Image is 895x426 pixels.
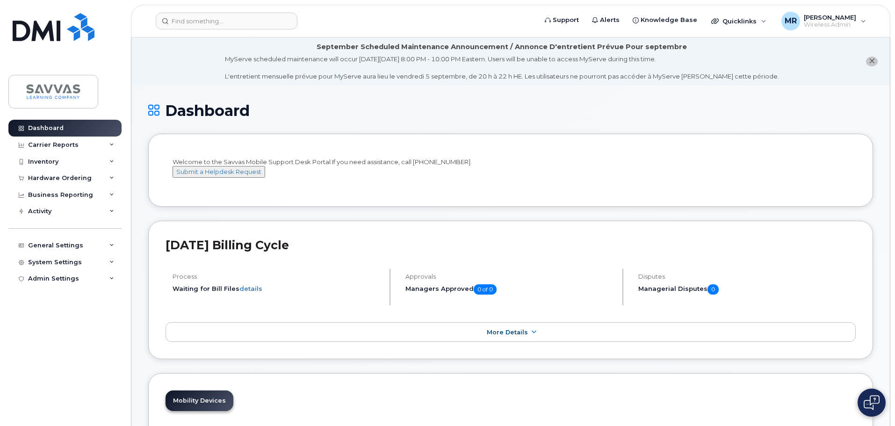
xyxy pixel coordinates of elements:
[173,273,382,280] h4: Process
[638,284,856,295] h5: Managerial Disputes
[173,166,265,178] button: Submit a Helpdesk Request
[173,284,382,293] li: Waiting for Bill Files
[707,284,719,295] span: 0
[225,55,779,81] div: MyServe scheduled maintenance will occur [DATE][DATE] 8:00 PM - 10:00 PM Eastern. Users will be u...
[317,42,687,52] div: September Scheduled Maintenance Announcement / Annonce D'entretient Prévue Pour septembre
[173,158,849,187] div: Welcome to the Savvas Mobile Support Desk Portal If you need assistance, call [PHONE_NUMBER].
[166,238,856,252] h2: [DATE] Billing Cycle
[173,168,265,175] a: Submit a Helpdesk Request
[866,57,878,66] button: close notification
[864,395,880,410] img: Open chat
[474,284,497,295] span: 0 of 0
[148,102,873,119] h1: Dashboard
[239,285,262,292] a: details
[487,329,528,336] span: More Details
[405,284,614,295] h5: Managers Approved
[166,390,233,411] a: Mobility Devices
[638,273,856,280] h4: Disputes
[405,273,614,280] h4: Approvals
